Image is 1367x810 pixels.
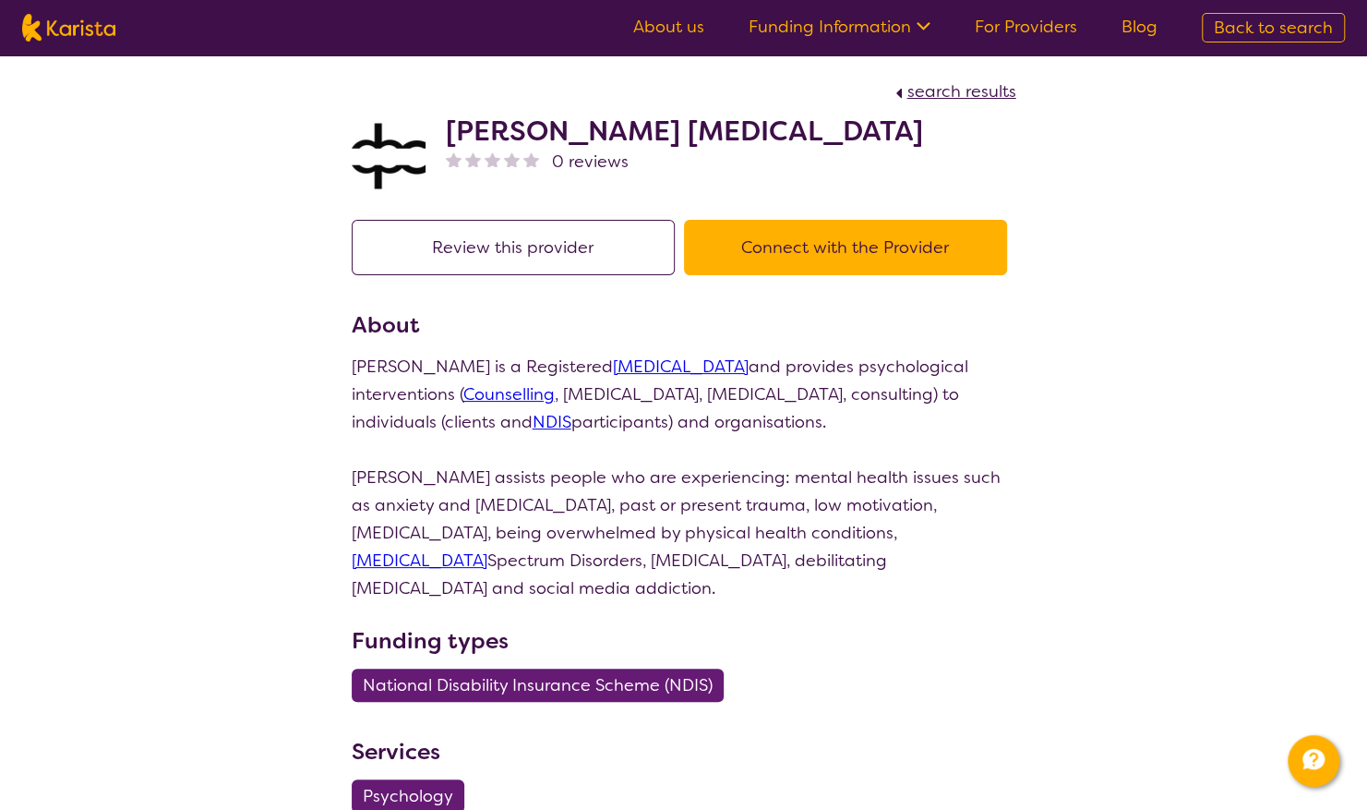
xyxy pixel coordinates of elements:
[352,550,487,572] a: [MEDICAL_DATA]
[465,151,481,167] img: nonereviewstar
[975,16,1077,38] a: For Providers
[907,80,1016,103] span: search results
[446,115,923,148] h2: [PERSON_NAME] [MEDICAL_DATA]
[1202,13,1345,42] a: Back to search
[485,151,500,167] img: nonereviewstar
[352,220,675,275] button: Review this provider
[533,411,571,433] a: NDIS
[352,236,684,259] a: Review this provider
[363,669,713,702] span: National Disability Insurance Scheme (NDIS)
[613,356,749,378] a: [MEDICAL_DATA]
[1214,17,1333,39] span: Back to search
[684,236,1016,259] a: Connect with the Provider
[633,16,704,38] a: About us
[504,151,520,167] img: nonereviewstar
[352,308,1016,342] h3: About
[1121,16,1157,38] a: Blog
[684,220,1007,275] button: Connect with the Provider
[352,735,1016,768] h3: Services
[463,383,555,405] a: Counselling
[22,14,115,42] img: Karista logo
[352,785,475,807] a: Psychology
[352,119,426,193] img: akwkqfamb2ieen4tt6mh.jpg
[1288,735,1339,787] button: Channel Menu
[446,151,462,167] img: nonereviewstar
[352,674,735,696] a: National Disability Insurance Scheme (NDIS)
[352,353,1016,436] p: [PERSON_NAME] is a Registered and provides psychological interventions ( , [MEDICAL_DATA], [MEDIC...
[352,624,1016,658] h3: Funding types
[552,148,629,175] span: 0 reviews
[352,464,1016,602] p: [PERSON_NAME] assists people who are experiencing: mental health issues such as anxiety and [MEDI...
[523,151,539,167] img: nonereviewstar
[891,80,1016,103] a: search results
[749,16,930,38] a: Funding Information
